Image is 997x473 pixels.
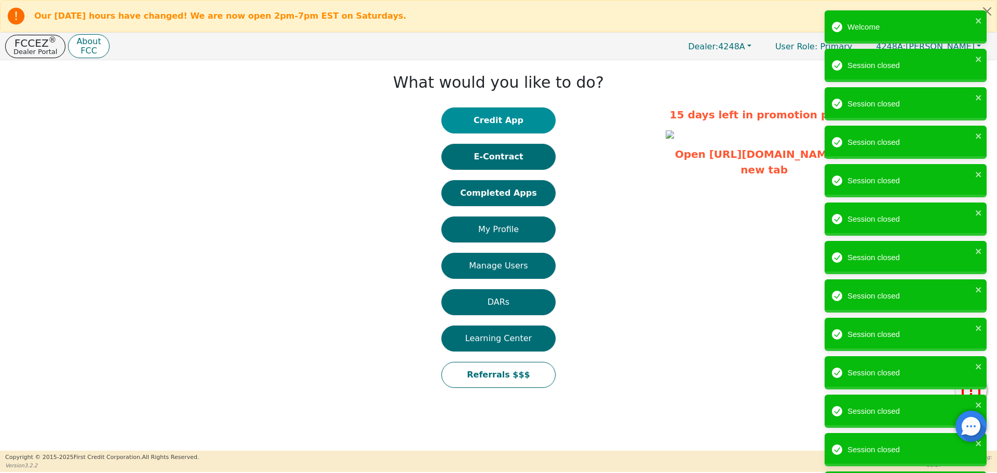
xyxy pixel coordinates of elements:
button: Dealer:4248A [677,38,762,55]
span: All Rights Reserved. [142,454,199,461]
button: Manage Users [441,253,556,279]
div: Session closed [847,290,972,302]
button: close [975,15,982,26]
a: Open [URL][DOMAIN_NAME] in new tab [675,148,854,176]
span: Dealer: [688,42,718,51]
p: Primary [765,36,863,57]
button: Completed Apps [441,180,556,206]
h1: What would you like to do? [393,73,604,92]
div: Session closed [847,213,972,225]
span: 4248A [688,42,745,51]
button: close [975,207,982,219]
p: FCC [76,47,101,55]
button: close [975,322,982,334]
img: 12ecbaba-bec9-4e7d-8697-250ae01bda21 [666,130,674,139]
span: User Role : [775,42,817,51]
button: Credit App [441,107,556,133]
div: Session closed [847,137,972,148]
button: close [975,245,982,257]
p: 15 days left in promotion period [666,107,863,123]
button: close [975,283,982,295]
p: FCCEZ [14,38,57,48]
div: Session closed [847,98,972,110]
button: close [975,91,982,103]
button: E-Contract [441,144,556,170]
div: Session closed [847,60,972,72]
p: Copyright © 2015- 2025 First Credit Corporation. [5,453,199,462]
button: AboutFCC [68,34,109,59]
div: Session closed [847,175,972,187]
button: Close alert [978,1,996,22]
p: About [76,37,101,46]
sup: ® [49,35,57,45]
div: Session closed [847,367,972,379]
div: Session closed [847,406,972,417]
button: close [975,399,982,411]
button: close [975,437,982,449]
button: FCCEZ®Dealer Portal [5,35,65,58]
b: Our [DATE] hours have changed! We are now open 2pm-7pm EST on Saturdays. [34,11,407,21]
a: User Role: Primary [765,36,863,57]
button: close [975,130,982,142]
button: DARs [441,289,556,315]
button: Referrals $$$ [441,362,556,388]
div: Session closed [847,252,972,264]
div: Session closed [847,329,972,341]
p: Dealer Portal [14,48,57,55]
button: close [975,360,982,372]
div: Welcome [847,21,972,33]
button: Learning Center [441,326,556,352]
button: close [975,53,982,65]
p: Version 3.2.2 [5,462,199,469]
div: Session closed [847,444,972,456]
button: close [975,168,982,180]
button: My Profile [441,217,556,242]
